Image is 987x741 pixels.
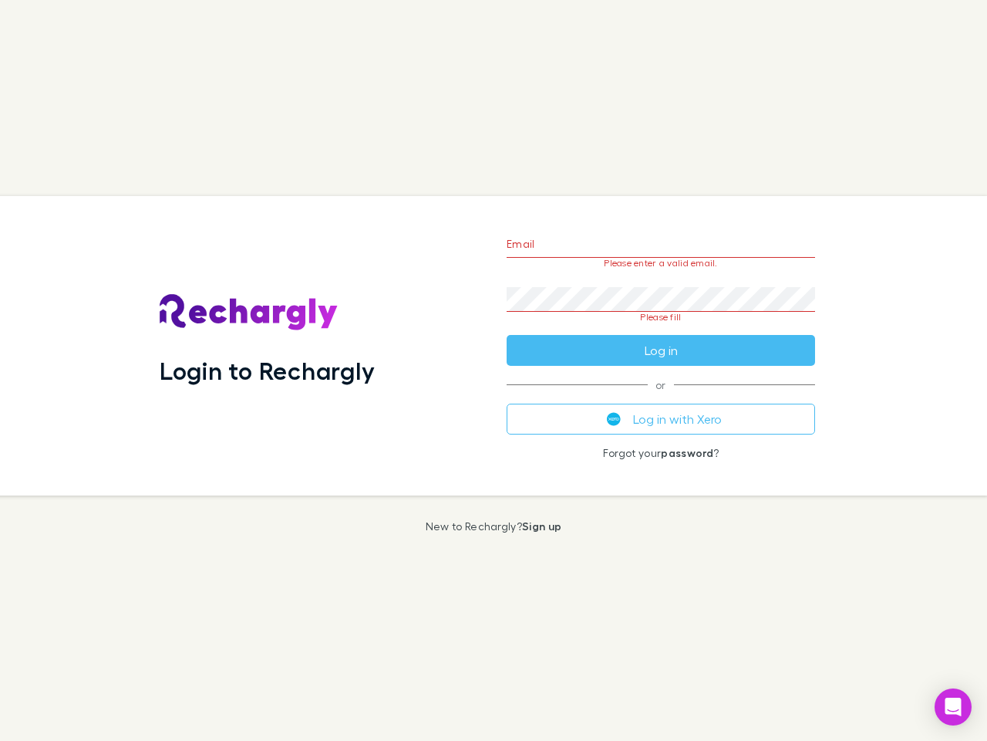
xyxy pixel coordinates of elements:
p: Forgot your ? [507,447,815,459]
div: Open Intercom Messenger [935,689,972,726]
h1: Login to Rechargly [160,356,375,385]
a: password [661,446,713,459]
p: New to Rechargly? [426,520,562,533]
a: Sign up [522,519,561,533]
p: Please fill [507,312,815,323]
img: Rechargly's Logo [160,294,339,331]
button: Log in with Xero [507,404,815,435]
img: Xero's logo [607,412,621,426]
button: Log in [507,335,815,366]
span: or [507,384,815,385]
p: Please enter a valid email. [507,258,815,269]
